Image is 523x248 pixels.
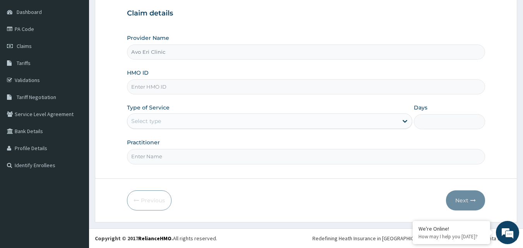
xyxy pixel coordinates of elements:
label: Days [414,104,427,111]
span: Dashboard [17,9,42,15]
button: Next [446,190,485,210]
label: Type of Service [127,104,170,111]
label: HMO ID [127,69,149,77]
span: Claims [17,43,32,50]
div: Redefining Heath Insurance in [GEOGRAPHIC_DATA] using Telemedicine and Data Science! [312,234,517,242]
button: Previous [127,190,171,210]
input: Enter HMO ID [127,79,485,94]
h3: Claim details [127,9,485,18]
div: We're Online! [418,225,484,232]
p: How may I help you today? [418,233,484,240]
span: Tariff Negotiation [17,94,56,101]
label: Practitioner [127,139,160,146]
span: Tariffs [17,60,31,67]
div: Select type [131,117,161,125]
a: RelianceHMO [138,235,171,242]
strong: Copyright © 2017 . [95,235,173,242]
footer: All rights reserved. [89,228,523,248]
label: Provider Name [127,34,169,42]
input: Enter Name [127,149,485,164]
